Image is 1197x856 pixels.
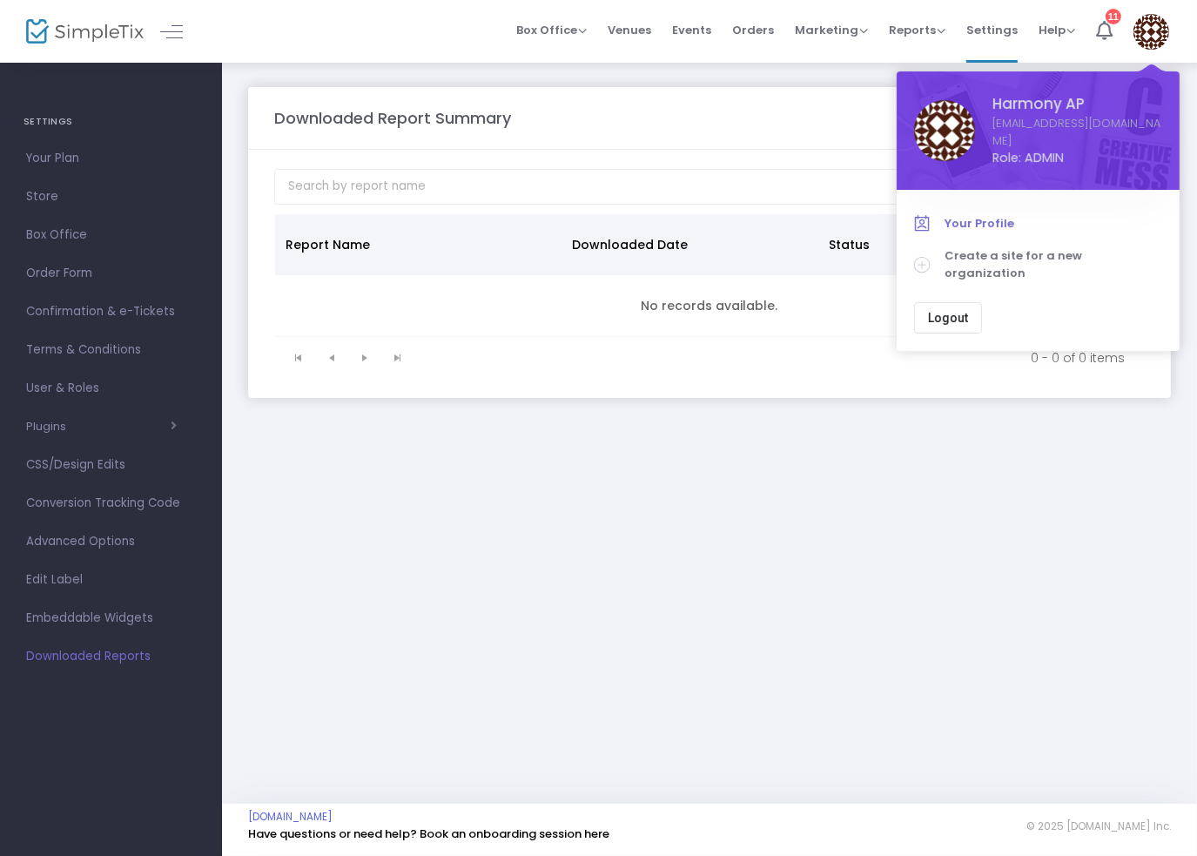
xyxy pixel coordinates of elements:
[26,492,196,515] span: Conversion Tracking Code
[1106,9,1121,24] div: 11
[914,239,1162,289] a: Create a site for a new organization
[275,214,1144,337] div: Data table
[275,214,562,275] th: Report Name
[275,275,1144,337] td: No records available.
[945,215,1162,233] span: Your Profile
[26,645,196,668] span: Downloaded Reports
[945,247,1162,281] span: Create a site for a new organization
[608,8,651,52] span: Venues
[516,22,587,38] span: Box Office
[1039,22,1075,38] span: Help
[248,826,609,842] a: Have questions or need help? Book an onboarding session here
[966,8,1018,52] span: Settings
[795,22,868,38] span: Marketing
[26,377,196,400] span: User & Roles
[26,300,196,323] span: Confirmation & e-Tickets
[928,311,968,325] span: Logout
[274,106,511,130] m-panel-title: Downloaded Report Summary
[26,530,196,553] span: Advanced Options
[427,349,1125,367] kendo-pager-info: 0 - 0 of 0 items
[562,214,819,275] th: Downloaded Date
[26,569,196,591] span: Edit Label
[1026,819,1171,833] span: © 2025 [DOMAIN_NAME] Inc.
[248,810,333,824] a: [DOMAIN_NAME]
[732,8,774,52] span: Orders
[914,302,982,334] button: Logout
[672,8,711,52] span: Events
[274,169,1145,205] input: Search by report name
[26,185,196,208] span: Store
[26,262,196,285] span: Order Form
[992,149,1162,167] span: Role: ADMIN
[26,454,196,476] span: CSS/Design Edits
[24,104,198,139] h4: SETTINGS
[992,115,1162,149] a: [EMAIL_ADDRESS][DOMAIN_NAME]
[818,214,990,275] th: Status
[26,607,196,630] span: Embeddable Widgets
[889,22,945,38] span: Reports
[992,93,1162,115] span: Harmony AP
[26,147,196,170] span: Your Plan
[26,420,177,434] button: Plugins
[26,339,196,361] span: Terms & Conditions
[914,207,1162,240] a: Your Profile
[26,224,196,246] span: Box Office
